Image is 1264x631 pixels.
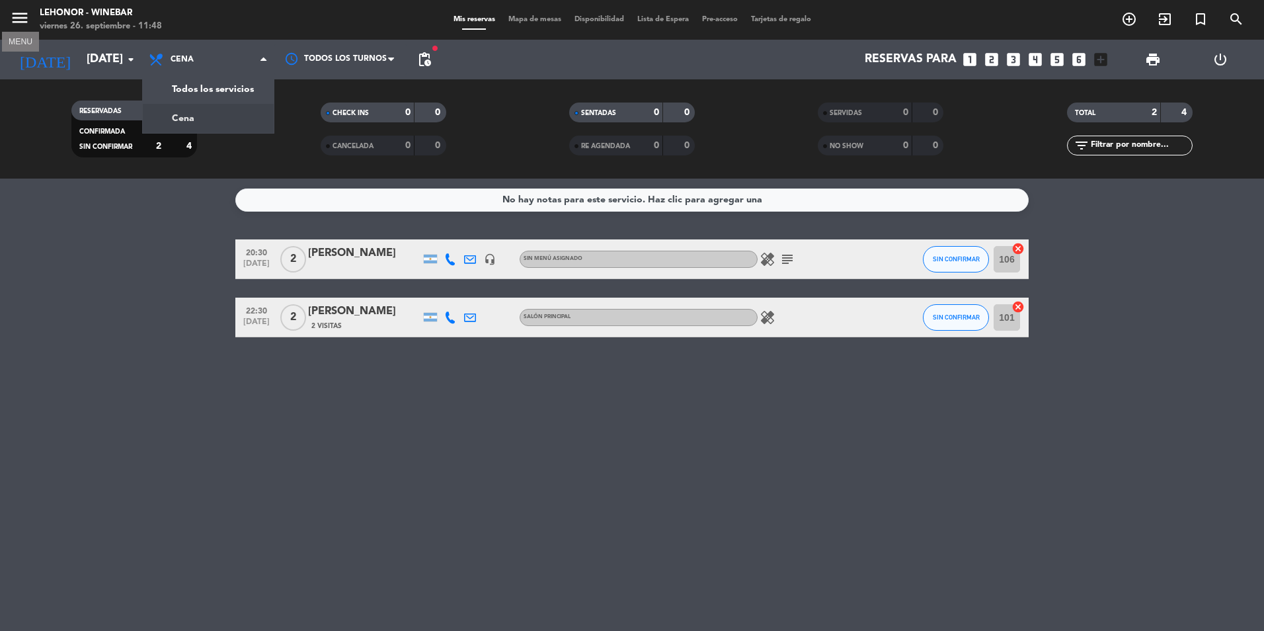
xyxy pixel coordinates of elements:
span: SIN CONFIRMAR [933,255,980,263]
span: SIN CONFIRMAR [79,144,132,150]
div: [PERSON_NAME] [308,303,420,320]
i: subject [779,251,795,267]
div: LOG OUT [1187,40,1254,79]
strong: 2 [1152,108,1157,117]
span: Reservas para [865,53,957,66]
i: looks_two [983,51,1000,68]
input: Filtrar por nombre... [1089,138,1192,153]
i: looks_one [961,51,978,68]
strong: 0 [405,141,411,150]
i: headset_mic [484,253,496,265]
i: cancel [1011,300,1025,314]
i: looks_5 [1048,51,1066,68]
span: Pre-acceso [695,16,744,23]
span: SENTADAS [581,110,616,116]
div: [PERSON_NAME] [308,245,420,262]
span: CONFIRMADA [79,128,125,135]
span: 2 Visitas [311,321,342,331]
div: MENU [2,35,39,47]
span: pending_actions [416,52,432,67]
button: menu [10,8,30,32]
a: Cena [143,104,274,133]
span: Sin menú asignado [524,256,582,261]
span: TOTAL [1075,110,1095,116]
i: add_box [1092,51,1109,68]
i: arrow_drop_down [123,52,139,67]
strong: 0 [684,108,692,117]
i: exit_to_app [1157,11,1173,27]
button: SIN CONFIRMAR [923,304,989,331]
span: print [1145,52,1161,67]
i: add_circle_outline [1121,11,1137,27]
span: SALÓN PRINCIPAL [524,314,571,319]
i: [DATE] [10,45,80,74]
strong: 4 [1181,108,1189,117]
span: [DATE] [240,259,273,274]
span: RESERVADAS [79,108,122,114]
div: viernes 26. septiembre - 11:48 [40,20,162,33]
strong: 0 [405,108,411,117]
span: 22:30 [240,302,273,317]
i: power_settings_new [1212,52,1228,67]
span: Mapa de mesas [502,16,568,23]
span: [DATE] [240,317,273,333]
span: 2 [280,304,306,331]
strong: 0 [435,108,443,117]
span: SIN CONFIRMAR [933,314,980,321]
span: Tarjetas de regalo [744,16,818,23]
span: NO SHOW [830,143,863,149]
span: CANCELADA [333,143,374,149]
strong: 0 [933,141,941,150]
i: looks_3 [1005,51,1022,68]
strong: 0 [654,108,659,117]
span: Cena [171,55,194,64]
i: search [1228,11,1244,27]
span: CHECK INS [333,110,369,116]
div: No hay notas para este servicio. Haz clic para agregar una [502,192,762,208]
span: 2 [280,246,306,273]
i: looks_4 [1027,51,1044,68]
span: RE AGENDADA [581,143,630,149]
strong: 0 [933,108,941,117]
div: Lehonor - Winebar [40,7,162,20]
i: healing [760,310,775,325]
span: Lista de Espera [631,16,695,23]
strong: 0 [903,141,908,150]
strong: 4 [186,142,194,151]
span: Disponibilidad [568,16,631,23]
span: SERVIDAS [830,110,862,116]
i: cancel [1011,242,1025,255]
strong: 0 [435,141,443,150]
i: looks_6 [1070,51,1087,68]
strong: 0 [903,108,908,117]
i: turned_in_not [1193,11,1208,27]
span: Mis reservas [447,16,502,23]
i: filter_list [1074,138,1089,153]
span: 20:30 [240,244,273,259]
strong: 0 [684,141,692,150]
span: fiber_manual_record [431,44,439,52]
a: Todos los servicios [143,75,274,104]
button: SIN CONFIRMAR [923,246,989,273]
strong: 0 [654,141,659,150]
i: menu [10,8,30,28]
strong: 2 [156,142,161,151]
i: healing [760,251,775,267]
